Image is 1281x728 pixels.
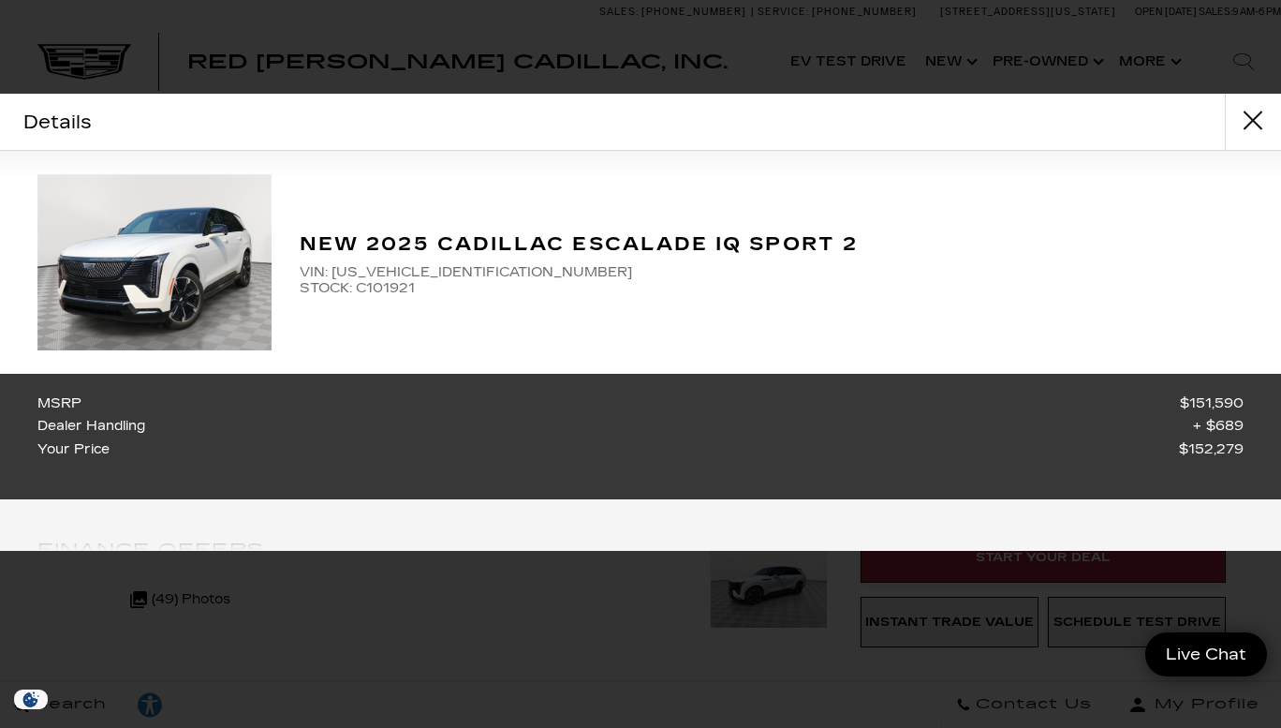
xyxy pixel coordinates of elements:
[37,438,119,462] span: Your Price
[37,537,1244,563] h5: Finance Offers
[37,393,91,416] span: MSRP
[9,690,52,709] section: Click to Open Cookie Consent Modal
[1180,393,1244,416] span: $151,590
[9,690,52,709] img: Opt-Out Icon
[300,280,1244,296] span: STOCK: C101921
[37,438,1244,462] a: Your Price $152,279
[37,174,272,350] img: 2025 Cadillac ESCALADE IQ Sport 2
[300,264,1244,280] span: VIN: [US_VEHICLE_IDENTIFICATION_NUMBER]
[37,393,1244,416] a: MSRP $151,590
[1145,632,1267,676] a: Live Chat
[1193,415,1244,438] span: $689
[37,415,155,438] span: Dealer Handling
[300,229,1244,260] h2: New 2025 Cadillac ESCALADE IQ Sport 2
[1225,94,1281,150] button: close
[1156,644,1256,665] span: Live Chat
[37,415,1244,438] a: Dealer Handling $689
[1179,438,1244,462] span: $152,279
